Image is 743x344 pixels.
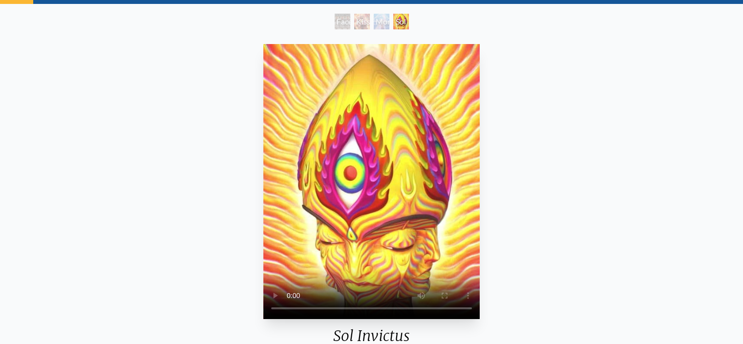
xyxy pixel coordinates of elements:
div: Monochord [374,14,389,29]
div: Kissing [354,14,370,29]
video: Your browser does not support the video tag. [263,44,480,319]
div: Faces of Entheon [335,14,350,29]
div: Sol Invictus [393,14,409,29]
